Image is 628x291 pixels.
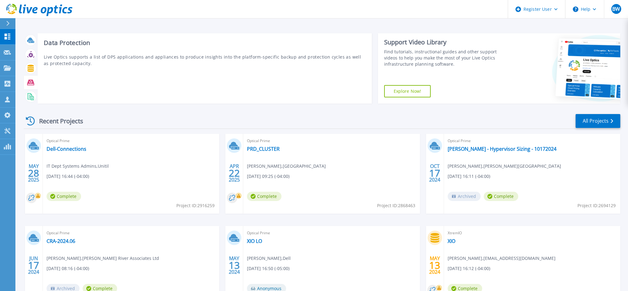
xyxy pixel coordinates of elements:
span: 22 [229,170,240,176]
a: Dell-Connections [47,146,86,152]
span: Complete [247,192,281,201]
span: Optical Prime [448,137,617,144]
div: Find tutorials, instructional guides and other support videos to help you make the most of your L... [384,49,508,67]
span: [PERSON_NAME] , Dell [247,255,291,262]
a: XIO [448,238,455,244]
a: CRA-2024.06 [47,238,75,244]
span: Project ID: 2868463 [377,202,415,209]
span: Complete [484,192,518,201]
a: [PERSON_NAME] - Hypervisor Sizing - 10172024 [448,146,556,152]
span: IT Dept Systems Admins , Unitil [47,163,109,170]
span: [PERSON_NAME] , [PERSON_NAME][GEOGRAPHIC_DATA] [448,163,561,170]
a: All Projects [576,114,620,128]
span: [DATE] 16:50 (-05:00) [247,265,289,272]
span: Project ID: 2694129 [577,202,616,209]
a: XIO LO [247,238,262,244]
span: Optical Prime [247,137,416,144]
div: Support Video Library [384,38,508,46]
a: Explore Now! [384,85,431,97]
span: XtremIO [448,230,617,236]
span: [PERSON_NAME] , [GEOGRAPHIC_DATA] [247,163,326,170]
div: MAY 2024 [429,254,441,277]
span: [PERSON_NAME] , [PERSON_NAME] River Associates Ltd [47,255,159,262]
div: JUN 2024 [28,254,39,277]
div: APR 2025 [228,162,240,184]
span: Optical Prime [247,230,416,236]
span: [DATE] 08:16 (-04:00) [47,265,89,272]
span: Complete [47,192,81,201]
span: [DATE] 16:12 (-04:00) [448,265,490,272]
p: Live Optics supports a list of DPS applications and appliances to produce insights into the platf... [44,54,366,67]
span: 28 [28,170,39,176]
div: MAY 2025 [28,162,39,184]
span: 17 [28,263,39,268]
span: Project ID: 2916259 [176,202,215,209]
span: BW [612,6,620,11]
div: MAY 2024 [228,254,240,277]
span: 13 [229,263,240,268]
span: [DATE] 16:44 (-04:00) [47,173,89,180]
div: OCT 2024 [429,162,441,184]
span: [DATE] 16:11 (-04:00) [448,173,490,180]
span: 17 [429,170,440,176]
span: 13 [429,263,440,268]
span: Archived [448,192,481,201]
span: [DATE] 09:25 (-04:00) [247,173,289,180]
h3: Data Protection [44,39,366,46]
a: PRD_CLUSTER [247,146,280,152]
span: Optical Prime [47,137,215,144]
span: Optical Prime [47,230,215,236]
div: Recent Projects [24,113,92,129]
span: [PERSON_NAME] , [EMAIL_ADDRESS][DOMAIN_NAME] [448,255,556,262]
